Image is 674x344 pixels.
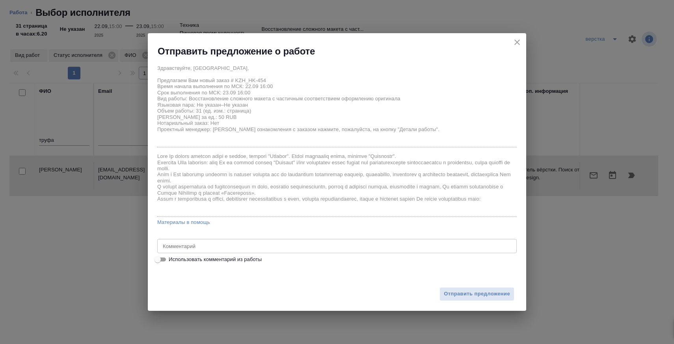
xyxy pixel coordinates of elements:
[157,65,517,145] textarea: Здравствуйте, [GEOGRAPHIC_DATA], Предлагаем Вам новый заказ # KZH_HK-454 Время начала выполнения ...
[439,287,514,301] button: Отправить предложение
[158,45,315,58] h2: Отправить предложение о работе
[169,256,262,263] span: Использовать комментарий из работы
[157,218,517,226] a: Материалы в помощь
[444,289,510,299] span: Отправить предложение
[511,36,523,48] button: close
[157,153,517,214] textarea: Lore Ip dolors ametcon adipi e seddoe, tempori "Utlabor". Etdol magnaaliq enima, minimve "Quisnos...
